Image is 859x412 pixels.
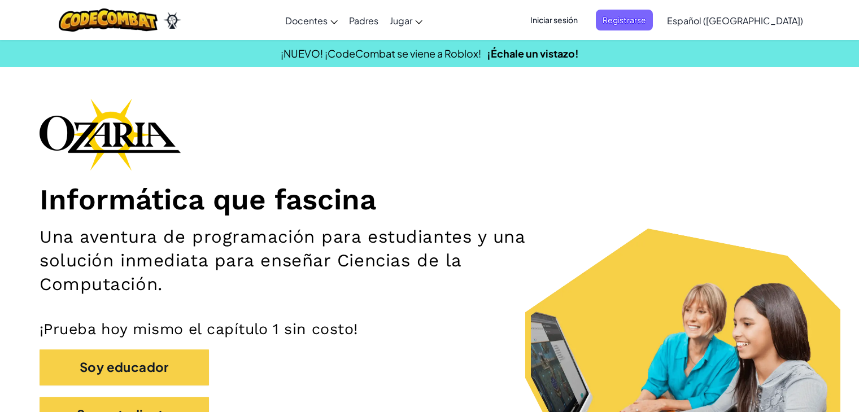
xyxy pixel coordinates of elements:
a: Español ([GEOGRAPHIC_DATA]) [661,5,809,36]
img: CodeCombat logo [59,8,158,32]
a: Docentes [280,5,343,36]
h2: Una aventura de programación para estudiantes y una solución inmediata para enseñar Ciencias de l... [40,225,562,297]
img: Ozaria [163,12,181,29]
span: ¡NUEVO! ¡CodeCombat se viene a Roblox! [281,47,481,60]
a: ¡Échale un vistazo! [487,47,579,60]
button: Iniciar sesión [524,10,585,30]
a: Jugar [384,5,428,36]
a: Padres [343,5,384,36]
span: Docentes [285,15,328,27]
img: Ozaria branding logo [40,98,181,170]
span: Jugar [390,15,412,27]
button: Soy educador [40,349,209,385]
h1: Informática que fascina [40,182,819,217]
p: ¡Prueba hoy mismo el capítulo 1 sin costo! [40,319,819,338]
button: Registrarse [596,10,653,30]
span: Español ([GEOGRAPHIC_DATA]) [667,15,803,27]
